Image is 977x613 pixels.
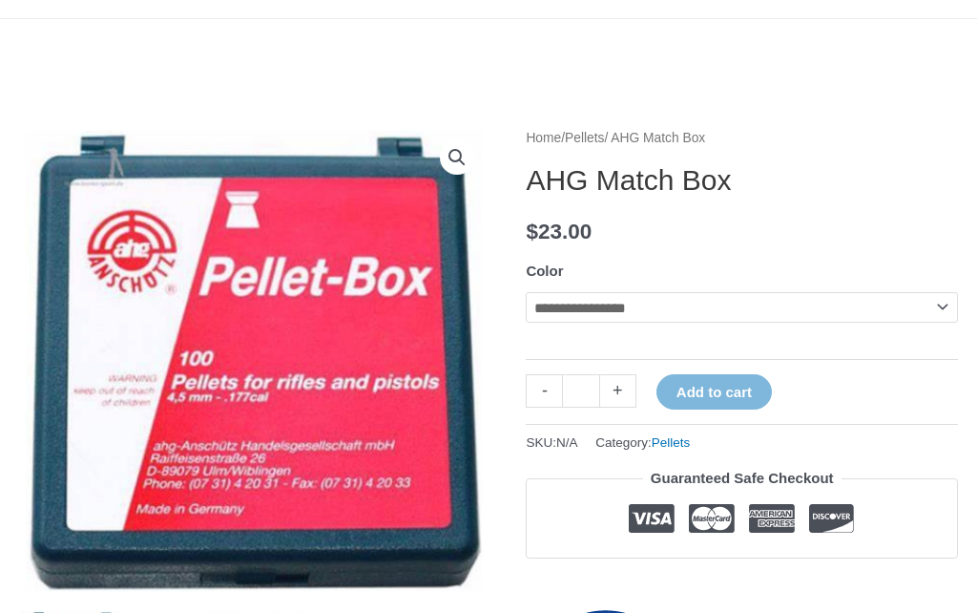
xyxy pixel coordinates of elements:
button: Add to cart [656,375,772,411]
a: - [526,375,562,409]
input: Product quantity [562,375,599,409]
legend: Guaranteed Safe Checkout [643,466,842,493]
a: + [600,375,636,409]
span: N/A [556,436,578,451]
span: Category: [595,432,690,455]
h1: AHG Match Box [526,164,958,199]
a: Pellets [565,132,604,146]
span: SKU: [526,432,577,455]
iframe: Customer reviews powered by Trustpilot [526,574,958,597]
a: Pellets [652,436,691,451]
span: $ [526,221,538,244]
label: Color [526,264,563,280]
bdi: 23.00 [526,221,592,244]
nav: Breadcrumb [526,127,958,152]
a: Home [526,132,561,146]
img: AHG Match Box [19,127,488,597]
a: View full-screen image gallery [440,141,474,176]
